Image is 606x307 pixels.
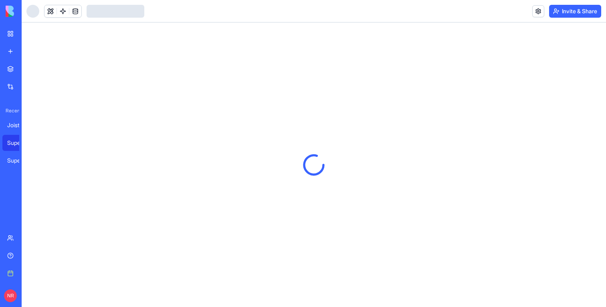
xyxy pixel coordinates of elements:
a: Super Floor Price Manager - Single [2,135,34,151]
div: Joist Master Production [7,121,30,129]
span: NR [4,289,17,302]
a: Super Floor Price Manager [2,152,34,169]
img: logo [6,6,55,17]
a: Joist Master Production [2,117,34,133]
div: Super Floor Price Manager [7,157,30,165]
button: Invite & Share [549,5,601,18]
div: Super Floor Price Manager - Single [7,139,30,147]
span: Recent [2,108,19,114]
